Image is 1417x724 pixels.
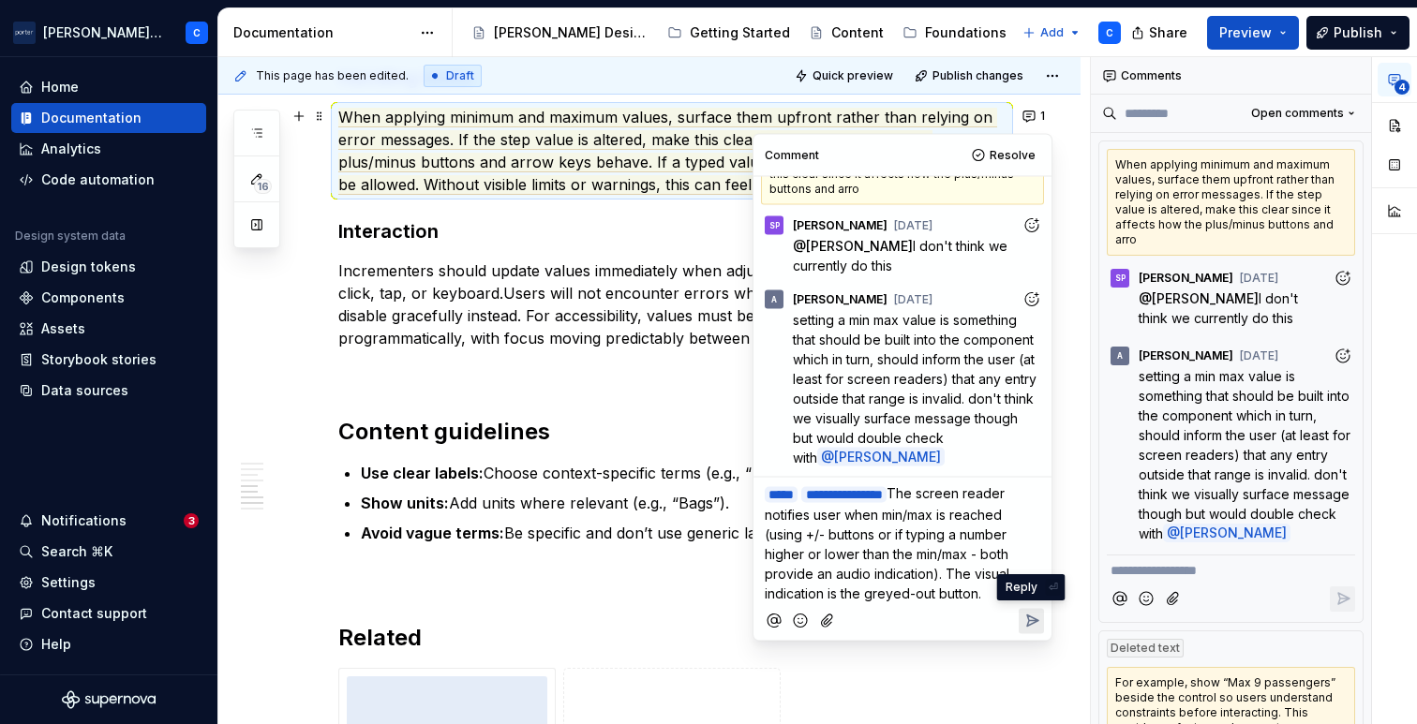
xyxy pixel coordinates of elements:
[11,165,206,195] a: Code automation
[1330,586,1355,612] button: Reply
[1019,608,1044,633] button: Reply
[256,68,409,83] span: This page has been edited.
[11,598,206,628] button: Contact support
[1207,16,1299,50] button: Preview
[690,23,790,42] div: Getting Started
[813,68,893,83] span: Quick preview
[815,608,841,633] button: Attach files
[361,462,1006,484] p: Choose context-specific terms (e.g., “Passengers,” not just “Number”).
[338,623,1006,653] h2: Related
[11,134,206,164] a: Analytics
[338,284,958,325] commenthighlight: Users will not encounter errors when reaching limits—controls disable gracefully instead
[184,513,199,528] span: 3
[11,283,206,313] a: Components
[793,237,1011,273] span: I don't think we currently do this
[1149,23,1187,42] span: Share
[817,448,945,466] span: @
[41,258,136,276] div: Design tokens
[1040,25,1064,40] span: Add
[1107,149,1355,256] div: When applying minimum and maximum values, surface them upfront rather than relying on error messa...
[1139,290,1259,306] span: @
[1330,343,1355,368] button: Add reaction
[990,148,1036,163] span: Resolve
[1115,271,1126,286] div: SP
[11,506,206,536] button: Notifications3
[361,524,504,542] strong: Avoid vague terms:
[41,604,147,623] div: Contact support
[41,288,125,307] div: Components
[1161,586,1186,612] button: Attach files
[41,573,96,592] div: Settings
[41,170,155,189] div: Code automation
[193,25,201,40] div: C
[43,23,163,42] div: [PERSON_NAME] Airlines
[966,142,1044,169] button: Resolve
[788,608,813,633] button: Add emoji
[1152,290,1259,306] span: [PERSON_NAME]
[789,63,902,89] button: Quick preview
[11,629,206,659] button: Help
[41,140,101,158] div: Analytics
[834,449,941,465] span: [PERSON_NAME]
[761,478,1044,603] div: Composer editor
[925,23,1007,42] div: Foundations
[1306,16,1410,50] button: Publish
[1163,524,1290,542] span: @
[1017,103,1053,129] button: 1
[1107,639,1184,658] div: Deleted text
[765,148,819,163] div: Comment
[11,103,206,133] a: Documentation
[62,690,156,709] svg: Supernova Logo
[41,350,157,369] div: Storybook stories
[1017,20,1087,46] button: Add
[932,68,1023,83] span: Publish changes
[338,417,1006,447] h2: Content guidelines
[494,23,649,42] div: [PERSON_NAME] Design
[1139,368,1354,541] span: setting a min max value is something that should be built into the component which in turn, shoul...
[233,23,410,42] div: Documentation
[1139,348,1233,363] span: [PERSON_NAME]
[41,511,127,530] div: Notifications
[361,494,449,512] strong: Show units:
[1107,554,1355,581] div: Composer editor
[806,237,913,253] span: [PERSON_NAME]
[1019,287,1044,312] button: Add reaction
[909,63,1032,89] button: Publish changes
[1139,290,1302,326] span: I don't think we currently do this
[1334,23,1382,42] span: Publish
[338,259,1006,349] p: Incrementers should update values immediately when adjusted. Buttons are operable with click, tap...
[11,376,206,406] a: Data sources
[338,108,1000,195] span: When applying minimum and maximum values, surface them upfront rather than relying on error messa...
[1091,57,1371,95] div: Comments
[41,78,79,96] div: Home
[1134,586,1159,612] button: Add emoji
[1219,23,1272,42] span: Preview
[1106,25,1113,40] div: C
[1180,525,1287,541] span: [PERSON_NAME]
[4,12,214,52] button: [PERSON_NAME] AirlinesC
[41,109,142,127] div: Documentation
[793,291,887,306] span: [PERSON_NAME]
[11,252,206,282] a: Design tokens
[895,18,1014,48] a: Foundations
[1019,213,1044,238] button: Add reaction
[769,218,780,233] div: SP
[765,485,1013,601] span: The screen reader notifies user when min/max is reached (using +/- buttons or if typing a number ...
[41,542,112,561] div: Search ⌘K
[361,522,1006,544] p: Be specific and don’t use generic labels like “items.”
[660,18,798,48] a: Getting Started
[361,464,484,482] strong: Use clear labels:
[13,22,36,44] img: f0306bc8-3074-41fb-b11c-7d2e8671d5eb.png
[11,314,206,344] a: Assets
[1040,109,1045,124] span: 1
[1139,271,1233,286] span: [PERSON_NAME]
[1330,265,1355,290] button: Add reaction
[1117,348,1123,363] div: A
[254,179,272,194] span: 16
[1122,16,1200,50] button: Share
[793,311,1040,465] span: setting a min max value is something that should be built into the component which in turn, shoul...
[41,635,71,654] div: Help
[831,23,884,42] div: Content
[41,381,128,400] div: Data sources
[446,68,474,83] span: Draft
